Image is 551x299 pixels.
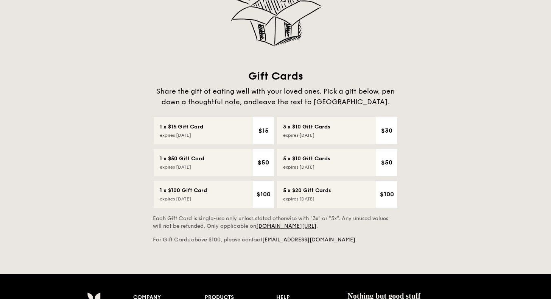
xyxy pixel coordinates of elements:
[160,132,191,138] div: expires [DATE]
[379,187,394,202] div: $100
[256,155,271,170] div: $50
[257,98,390,106] span: leave the rest to [GEOGRAPHIC_DATA].
[256,123,271,138] div: $15
[160,187,207,194] div: 1 x $100 Gift Card
[283,132,314,138] div: expires [DATE]
[160,155,204,163] div: 1 x $50 Gift Card
[153,86,398,107] h2: Share the gift of eating well with your loved ones. Pick a gift below, pen down a thoughtful note...
[379,155,394,170] div: $50
[153,215,398,230] div: Each Gift Card is single-use only unless stated otherwise with "3x" or "5x". Any unused values wi...
[262,236,355,243] a: [EMAIL_ADDRESS][DOMAIN_NAME]
[160,196,191,202] div: expires [DATE]
[256,223,316,229] a: [DOMAIN_NAME][URL]
[283,155,330,163] div: 5 x $10 Gift Cards
[283,123,330,131] div: 3 x $10 Gift Cards
[283,196,314,202] div: expires [DATE]
[283,187,331,194] div: 5 x $20 Gift Cards
[153,69,398,83] h1: Gift Cards
[160,123,203,131] div: 1 x $15 Gift Card
[379,123,394,138] div: $30
[160,164,191,170] div: expires [DATE]
[153,236,398,244] div: For Gift Cards above $100, please contact .
[283,164,314,170] div: expires [DATE]
[256,187,271,202] div: $100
